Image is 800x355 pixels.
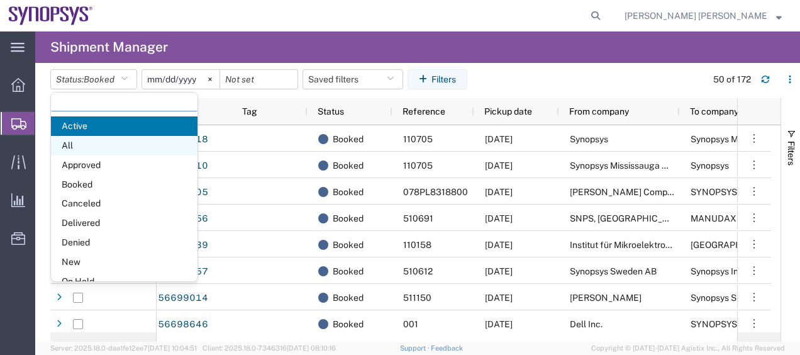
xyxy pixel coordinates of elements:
span: Active [51,116,197,136]
span: 09/03/2025 [485,161,513,171]
span: Tag [242,106,257,116]
span: Synopsys Inc [691,266,743,276]
span: 09/04/2025 [485,266,513,276]
span: 09/03/2025 [485,134,513,144]
span: SYNOPSYS INC [691,319,755,329]
span: Synopsys SRL [691,293,747,303]
span: 110705 [403,161,433,171]
span: 110705 [403,134,433,144]
span: Client: 2025.18.0-7346316 [203,344,336,352]
span: Canceled [51,194,197,213]
button: Status:Booked [50,69,137,89]
span: Synopsys [691,161,729,171]
span: 001 [403,319,418,329]
span: Synopsys [570,134,608,144]
input: Not set [142,70,219,89]
a: 56698646 [157,315,209,335]
span: From company [569,106,629,116]
span: Approved [51,155,197,175]
span: Booked [333,126,364,152]
a: 56699014 [157,288,209,308]
span: Synopsys Sweden AB [570,266,657,276]
span: On Hold [51,272,197,291]
span: SNPS, Portugal Unipessoal, Lda. [570,213,755,223]
img: logo [9,6,93,25]
span: 09/02/2025 [485,319,513,329]
h4: Shipment Manager [50,31,168,63]
span: Booked [333,232,364,258]
span: Institut für Mikroelektronische Systeme [570,240,729,250]
a: Feedback [431,344,463,352]
input: Not set [220,70,297,89]
span: Booked [333,152,364,179]
span: All [51,136,197,155]
span: Filters [786,141,796,166]
span: Marilia de Melo Fernandes [625,9,767,23]
span: [DATE] 08:10:16 [287,344,336,352]
span: 078PL8318800 [403,187,468,197]
a: Support [400,344,431,352]
div: 50 of 172 [713,73,751,86]
span: Booked [333,285,364,311]
span: Booked [333,205,364,232]
span: SYNOPSYS BUILDING 6 [691,187,788,197]
span: Reference [403,106,445,116]
span: Booked [51,175,197,194]
span: 09/03/2025 [485,187,513,197]
span: Booked [333,258,364,285]
span: [DATE] 10:04:51 [148,344,197,352]
span: Booked [333,311,364,337]
span: MANUDAX France SA [691,213,781,223]
span: 110158 [403,240,431,250]
button: [PERSON_NAME] [PERSON_NAME] [624,8,782,23]
button: Filters [408,69,467,89]
span: Dell Inc. [570,319,603,329]
span: New [51,252,197,272]
span: Booked [333,179,364,205]
span: 510612 [403,266,433,276]
span: Status [318,106,344,116]
span: 09/04/2025 [485,293,513,303]
span: 09/03/2025 [485,213,513,223]
span: Loren Cook Company [570,187,682,197]
span: 511150 [403,293,431,303]
span: Synopsys Mississauga CA06 [570,161,686,171]
button: Saved filters [303,69,403,89]
span: Denied [51,233,197,252]
span: Pickup date [484,106,532,116]
span: Copyright © [DATE]-[DATE] Agistix Inc., All Rights Reserved [591,343,785,354]
span: Delivered [51,213,197,233]
span: 510691 [403,213,433,223]
span: Server: 2025.18.0-daa1fe12ee7 [50,344,197,352]
span: Giuseppe Blandizzi [570,293,642,303]
span: Booked [84,74,114,84]
span: To company [690,106,738,116]
span: 09/04/2025 [485,240,513,250]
